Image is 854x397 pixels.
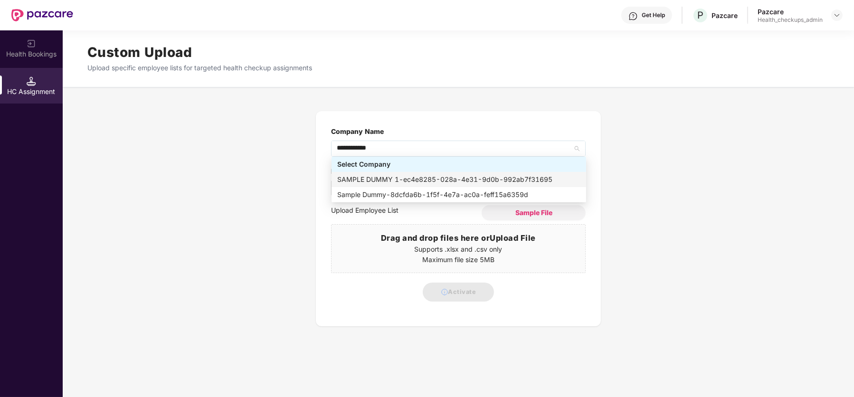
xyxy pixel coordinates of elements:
span: Drag and drop files here orUpload FileSupports .xlsx and .csv onlyMaximum file size 5MB [332,225,585,273]
div: Select Company [332,157,586,172]
h1: Custom Upload [87,42,829,63]
div: SAMPLE DUMMY 1 - ec4e8285-028a-4e31-9d0b-992ab7f31695 [337,174,580,185]
img: svg+xml;base64,PHN2ZyB3aWR0aD0iMjAiIGhlaWdodD0iMjAiIHZpZXdCb3g9IjAgMCAyMCAyMCIgZmlsbD0ibm9uZSIgeG... [27,39,36,48]
div: Sample Dummy - 8dcfda6b-1f5f-4e7a-ac0a-feff15a6359d [337,189,580,200]
img: svg+xml;base64,PHN2ZyB3aWR0aD0iMTQuNSIgaGVpZ2h0PSIxNC41IiB2aWV3Qm94PSIwIDAgMTYgMTYiIGZpbGw9Im5vbm... [27,76,36,86]
span: Upload File [490,233,536,243]
div: Pazcare [758,7,823,16]
div: Get Help [642,11,665,19]
span: P [697,9,703,21]
img: New Pazcare Logo [11,9,73,21]
div: Select Company [337,159,580,170]
img: svg+xml;base64,PHN2ZyBpZD0iSGVscC0zMngzMiIgeG1sbnM9Imh0dHA6Ly93d3cudzMub3JnLzIwMDAvc3ZnIiB3aWR0aD... [628,11,638,21]
span: Sample File [515,208,552,217]
label: Upload Employee List [331,205,482,220]
button: Sample File [482,205,586,220]
div: Health_checkups_admin [758,16,823,24]
img: svg+xml;base64,PHN2ZyBpZD0iRHJvcGRvd24tMzJ4MzIiIHhtbG5zPSJodHRwOi8vd3d3LnczLm9yZy8yMDAwL3N2ZyIgd2... [833,11,841,19]
p: Supports .xlsx and .csv only [332,244,585,255]
label: Report Email ID [331,166,586,177]
p: Maximum file size 5MB [332,255,585,265]
p: Upload specific employee lists for targeted health checkup assignments [87,63,829,73]
button: Activate [423,283,494,302]
div: Pazcare [712,11,738,20]
label: Company Name [331,127,384,135]
h3: Drag and drop files here or [332,232,585,245]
